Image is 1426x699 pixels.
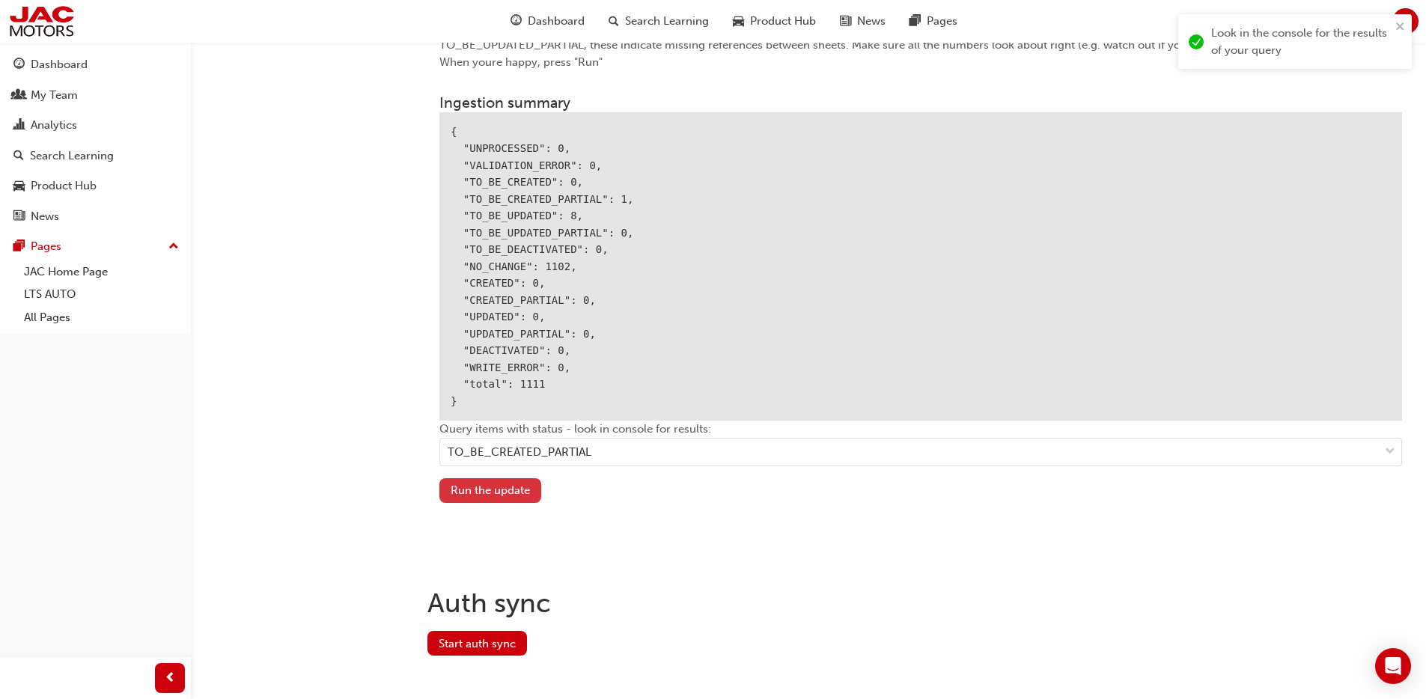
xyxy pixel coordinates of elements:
span: search-icon [13,150,24,163]
button: DashboardMy TeamAnalyticsSearch LearningProduct HubNews [6,48,185,233]
span: search-icon [609,12,619,31]
span: car-icon [733,12,744,31]
a: Product Hub [6,172,185,200]
span: Product Hub [750,13,816,30]
span: pages-icon [13,240,25,254]
span: News [857,13,886,30]
span: guage-icon [511,12,522,31]
span: guage-icon [13,58,25,72]
button: RJ [1392,8,1419,34]
div: Dashboard [31,56,88,73]
span: Search Learning [625,13,709,30]
span: chart-icon [13,119,25,132]
h3: Ingestion summary [439,94,1402,112]
a: My Team [6,82,185,109]
span: news-icon [840,12,851,31]
button: Run the update [439,478,541,503]
div: Pages [31,238,61,255]
a: car-iconProduct Hub [721,6,828,37]
button: close [1395,20,1406,37]
a: Dashboard [6,51,185,79]
h1: Auth sync [427,587,1414,620]
a: search-iconSearch Learning [597,6,721,37]
div: Status: Watch the summary below and wait for UNPROCESSED to reach zero. Fix any VALIDATION_ERRORS... [439,20,1402,71]
div: My Team [31,87,78,104]
a: Analytics [6,112,185,139]
a: Search Learning [6,142,185,170]
span: car-icon [13,180,25,193]
div: Open Intercom Messenger [1375,648,1411,684]
button: Pages [6,233,185,260]
span: Dashboard [528,13,585,30]
span: prev-icon [165,669,176,688]
div: Analytics [31,117,77,134]
span: up-icon [168,237,179,257]
div: { "UNPROCESSED": 0, "VALIDATION_ERROR": 0, "TO_BE_CREATED": 0, "TO_BE_CREATED_PARTIAL": 1, "TO_BE... [439,112,1402,421]
div: Search Learning [30,147,114,165]
a: news-iconNews [828,6,898,37]
img: jac-portal [7,4,76,38]
span: Pages [927,13,957,30]
span: people-icon [13,89,25,103]
a: guage-iconDashboard [499,6,597,37]
div: News [31,208,59,225]
a: pages-iconPages [898,6,969,37]
button: Start auth sync [427,631,527,656]
span: news-icon [13,210,25,224]
div: Query items with status - look in console for results: [439,421,1402,478]
div: Look in the console for the results of your query [1211,25,1391,58]
a: LTS AUTO [18,283,185,306]
a: News [6,203,185,231]
a: JAC Home Page [18,260,185,284]
span: down-icon [1385,442,1395,462]
span: pages-icon [909,12,921,31]
a: All Pages [18,306,185,329]
div: TO_BE_CREATED_PARTIAL [448,444,591,461]
div: Product Hub [31,177,97,195]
